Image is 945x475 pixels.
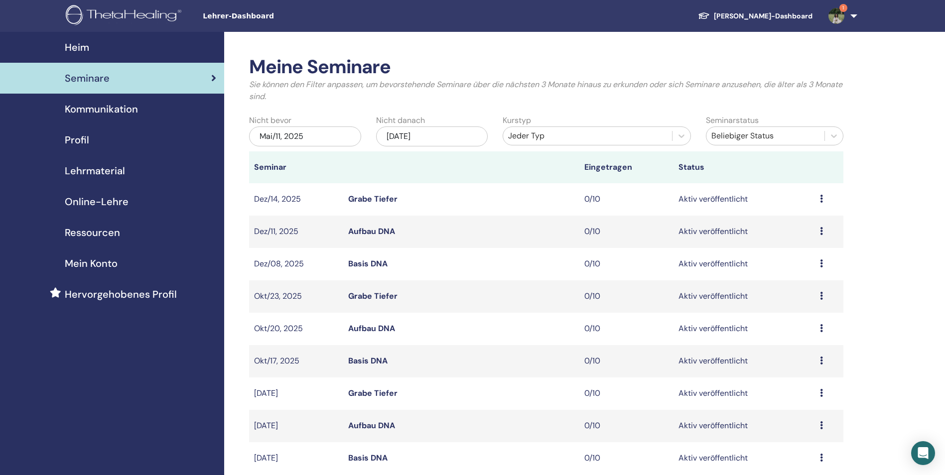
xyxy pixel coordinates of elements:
[828,8,844,24] img: default.jpg
[911,441,935,465] div: Open Intercom Messenger
[249,442,343,475] td: [DATE]
[579,216,674,248] td: 0/10
[706,115,759,126] label: Seminarstatus
[690,7,820,25] a: [PERSON_NAME]-Dashboard
[579,183,674,216] td: 0/10
[65,163,125,178] span: Lehrmaterial
[348,323,395,334] a: Aufbau DNA
[674,280,815,313] td: Aktiv veröffentlicht
[249,280,343,313] td: Okt/23, 2025
[348,226,395,237] a: Aufbau DNA
[249,345,343,377] td: Okt/17, 2025
[249,115,291,126] label: Nicht bevor
[376,115,425,126] label: Nicht danach
[348,194,398,204] a: Grabe Tiefer
[203,11,352,21] span: Lehrer-Dashboard
[65,71,110,86] span: Seminare
[66,5,185,27] img: logo.png
[348,356,388,366] a: Basis DNA
[579,410,674,442] td: 0/10
[674,183,815,216] td: Aktiv veröffentlicht
[65,102,138,117] span: Kommunikation
[579,248,674,280] td: 0/10
[674,442,815,475] td: Aktiv veröffentlicht
[249,79,843,103] p: Sie können den Filter anpassen, um bevorstehende Seminare über die nächsten 3 Monate hinaus zu er...
[711,130,819,142] div: Beliebiger Status
[674,151,815,183] th: Status
[65,132,89,147] span: Profil
[698,11,710,20] img: graduation-cap-white.svg
[249,183,343,216] td: Dez/14, 2025
[249,151,343,183] th: Seminar
[348,388,398,398] a: Grabe Tiefer
[348,420,395,431] a: Aufbau DNA
[579,345,674,377] td: 0/10
[65,287,177,302] span: Hervorgehobenes Profil
[65,225,120,240] span: Ressourcen
[579,442,674,475] td: 0/10
[579,151,674,183] th: Eingetragen
[348,258,388,269] a: Basis DNA
[249,126,361,146] div: Mai/11, 2025
[249,248,343,280] td: Dez/08, 2025
[249,410,343,442] td: [DATE]
[579,313,674,345] td: 0/10
[348,453,388,463] a: Basis DNA
[65,40,89,55] span: Heim
[674,377,815,410] td: Aktiv veröffentlicht
[348,291,398,301] a: Grabe Tiefer
[508,130,667,142] div: Jeder Typ
[579,377,674,410] td: 0/10
[249,216,343,248] td: Dez/11, 2025
[376,126,488,146] div: [DATE]
[65,256,118,271] span: Mein Konto
[579,280,674,313] td: 0/10
[674,410,815,442] td: Aktiv veröffentlicht
[674,313,815,345] td: Aktiv veröffentlicht
[65,194,129,209] span: Online-Lehre
[674,248,815,280] td: Aktiv veröffentlicht
[249,377,343,410] td: [DATE]
[839,4,847,12] span: 1
[249,313,343,345] td: Okt/20, 2025
[674,345,815,377] td: Aktiv veröffentlicht
[249,56,843,79] h2: Meine Seminare
[503,115,531,126] label: Kurstyp
[674,216,815,248] td: Aktiv veröffentlicht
